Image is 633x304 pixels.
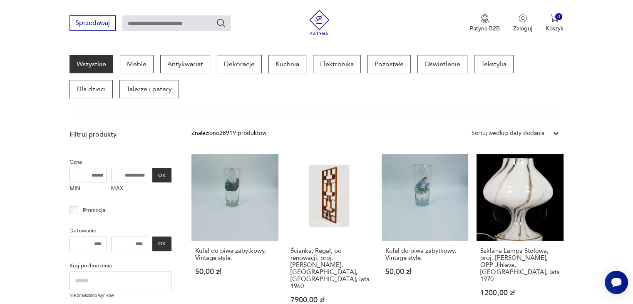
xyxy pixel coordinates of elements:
[550,14,559,22] img: Ikona koszyka
[605,271,628,294] iframe: Smartsupp widget button
[546,25,563,32] p: Koszyk
[70,226,171,235] p: Datowanie
[519,14,527,22] img: Ikonka użytkownika
[120,55,154,73] a: Meble
[216,18,226,28] button: Szukaj
[385,247,464,262] h3: Kufel do piwa zabytkowy, Vintage style.
[160,55,210,73] a: Antykwariat
[191,129,266,138] div: Znaleziono 28919 produktów
[474,55,514,73] a: Tekstylia
[555,13,562,20] div: 0
[472,129,544,138] div: Sortuj według daty dodania
[513,14,532,32] button: Zaloguj
[480,289,559,297] p: 1200,00 zł
[385,268,464,275] p: 50,00 zł
[290,247,370,290] h3: Ścianka, Regał, po renowacji, proj. [PERSON_NAME], [GEOGRAPHIC_DATA], [GEOGRAPHIC_DATA], lata 1960
[70,15,116,31] button: Sprzedawaj
[70,55,113,73] a: Wszystkie
[307,10,332,35] img: Patyna - sklep z meblami i dekoracjami vintage
[367,55,411,73] a: Pozostałe
[268,55,306,73] a: Kuchnia
[417,55,467,73] a: Oświetlenie
[480,247,559,283] h3: Szklana Lampa Stołowa, proj. [PERSON_NAME], OPP Jihlava, [GEOGRAPHIC_DATA], lata 1970
[481,14,489,23] img: Ikona medalu
[470,14,500,32] button: Patyna B2B
[470,14,500,32] a: Ikona medaluPatyna B2B
[70,292,171,299] p: Nie znaleziono wyników
[513,25,532,32] p: Zaloguj
[546,14,563,32] button: 0Koszyk
[70,80,113,98] a: Dla dzieci
[70,21,116,27] a: Sprzedawaj
[470,25,500,32] p: Patyna B2B
[195,268,274,275] p: 50,00 zł
[290,297,370,304] p: 7900,00 zł
[152,168,171,182] button: OK
[70,261,171,270] p: Kraj pochodzenia
[70,130,171,139] p: Filtruj produkty
[111,182,149,196] label: MAX
[70,182,107,196] label: MIN
[70,157,171,167] p: Cena
[119,80,179,98] a: Talerze i patery
[83,206,106,215] p: Promocja
[313,55,361,73] a: Elektronika
[152,237,171,251] button: OK
[217,55,262,73] a: Dekoracje
[195,247,274,262] h3: Kufel do piwa zabytkowy, Vintage style.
